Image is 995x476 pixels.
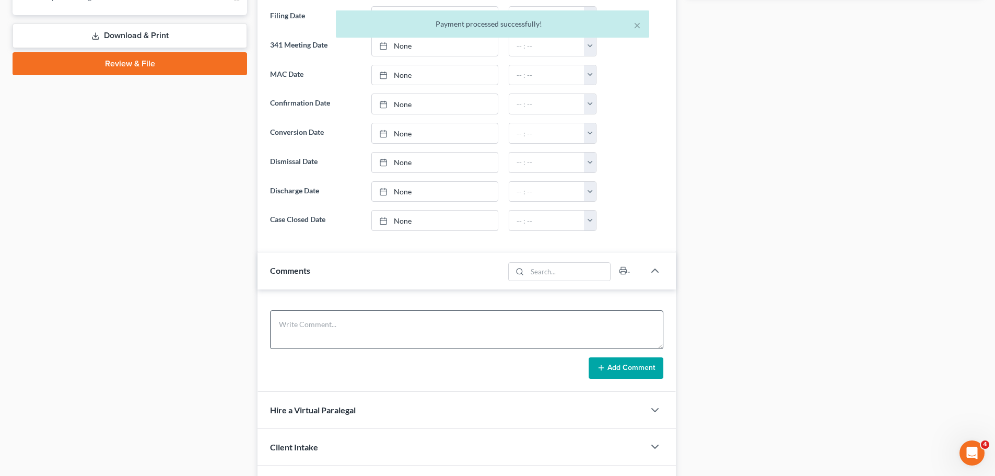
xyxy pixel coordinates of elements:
[270,265,310,275] span: Comments
[634,19,641,31] button: ×
[270,405,356,415] span: Hire a Virtual Paralegal
[265,181,366,202] label: Discharge Date
[509,182,584,202] input: -- : --
[344,19,641,29] div: Payment processed successfully!
[265,6,366,27] label: Filing Date
[509,211,584,230] input: -- : --
[265,152,366,173] label: Dismissal Date
[372,182,498,202] a: None
[372,211,498,230] a: None
[265,210,366,231] label: Case Closed Date
[509,7,584,27] input: -- : --
[959,440,985,466] iframe: Intercom live chat
[372,36,498,56] a: None
[509,65,584,85] input: -- : --
[981,440,989,449] span: 4
[528,263,611,281] input: Search...
[372,153,498,172] a: None
[509,153,584,172] input: -- : --
[509,94,584,114] input: -- : --
[265,36,366,56] label: 341 Meeting Date
[265,123,366,144] label: Conversion Date
[270,442,318,452] span: Client Intake
[265,65,366,86] label: MAC Date
[265,94,366,114] label: Confirmation Date
[13,52,247,75] a: Review & File
[509,36,584,56] input: -- : --
[372,7,498,27] a: None
[372,123,498,143] a: None
[509,123,584,143] input: -- : --
[372,94,498,114] a: None
[589,357,663,379] button: Add Comment
[372,65,498,85] a: None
